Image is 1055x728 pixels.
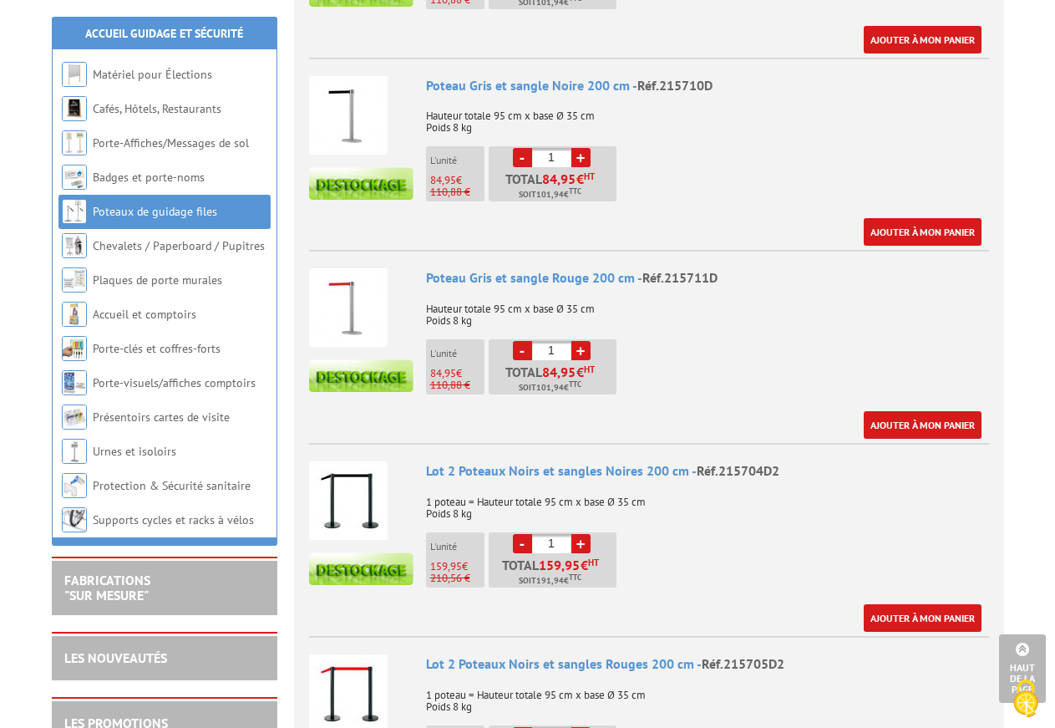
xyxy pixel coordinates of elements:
p: Total [493,558,616,588]
a: + [571,148,591,167]
span: 84,95 [430,173,456,187]
img: destockage [309,167,413,200]
a: Protection & Sécurité sanitaire [93,478,251,493]
img: Lot 2 Poteaux Noirs et sangles Noires 200 cm [309,461,388,540]
p: Total [493,365,616,395]
a: Haut de la page [999,634,1046,703]
p: 1 poteau = Hauteur totale 95 cm x base Ø 35 cm Poids 8 kg [426,485,989,520]
img: Poteau Gris et sangle Noire 200 cm [309,76,388,155]
a: LES NOUVEAUTÉS [64,649,167,666]
a: - [513,534,532,553]
p: 210,56 € [430,573,484,584]
sup: HT [584,364,595,375]
span: 101,94 [536,188,564,201]
sup: TTC [569,379,581,389]
a: Supports cycles et racks à vélos [93,512,254,527]
img: Cafés, Hôtels, Restaurants [62,96,87,121]
a: Accueil et comptoirs [93,307,196,322]
img: Porte-Affiches/Messages de sol [62,130,87,155]
a: Badges et porte-noms [93,170,205,185]
div: Lot 2 Poteaux Noirs et sangles Noires 200 cm - [426,461,989,481]
span: € [581,558,588,572]
a: Accueil Guidage et Sécurité [85,26,243,41]
span: € [576,172,584,186]
a: Chevalets / Paperboard / Pupitres [93,238,265,253]
a: Urnes et isoloirs [93,444,176,459]
p: 1 poteau = Hauteur totale 95 cm x base Ø 35 cm Poids 8 kg [426,678,989,713]
span: 84,95 [430,366,456,380]
span: 159,95 [430,559,462,573]
img: Supports cycles et racks à vélos [62,507,87,532]
span: 191,94 [536,574,564,588]
a: + [571,341,591,360]
img: Poteaux de guidage files [62,199,87,224]
a: Présentoirs cartes de visite [93,410,230,425]
img: destockage [309,552,413,585]
p: L'unité [430,155,484,166]
a: Cafés, Hôtels, Restaurants [93,101,221,116]
span: Soit € [519,188,581,201]
img: Chevalets / Paperboard / Pupitres [62,233,87,258]
a: + [571,534,591,553]
img: destockage [309,359,413,392]
img: Plaques de porte murales [62,267,87,293]
a: FABRICATIONS"Sur Mesure" [64,572,150,603]
p: L'unité [430,541,484,552]
p: Total [493,172,616,201]
img: Protection & Sécurité sanitaire [62,473,87,498]
div: Lot 2 Poteaux Noirs et sangles Rouges 200 cm - [426,654,989,674]
p: Hauteur totale 95 cm x base Ø 35 cm Poids 8 kg [426,99,989,134]
p: € [430,561,484,573]
span: 159,95 [539,558,581,572]
p: € [430,368,484,379]
span: Réf.215710D [637,77,713,94]
span: Réf.215705D2 [702,655,784,672]
sup: TTC [569,573,581,582]
p: L'unité [430,348,484,359]
img: Cookies (fenêtre modale) [1005,678,1047,720]
img: Porte-visuels/affiches comptoirs [62,370,87,395]
img: Badges et porte-noms [62,165,87,190]
img: Accueil et comptoirs [62,302,87,327]
div: Poteau Gris et sangle Noire 200 cm - [426,76,989,95]
img: Matériel pour Élections [62,62,87,87]
p: € [430,175,484,186]
img: Présentoirs cartes de visite [62,405,87,430]
a: Porte-visuels/affiches comptoirs [93,375,256,390]
a: Matériel pour Élections [93,67,212,82]
img: Poteau Gris et sangle Rouge 200 cm [309,268,388,347]
div: Poteau Gris et sangle Rouge 200 cm - [426,268,989,288]
sup: TTC [569,186,581,196]
img: Porte-clés et coffres-forts [62,336,87,361]
sup: HT [588,557,599,568]
a: Plaques de porte murales [93,272,222,288]
a: Porte-Affiches/Messages de sol [93,135,249,150]
span: Réf.215711D [642,269,718,286]
span: 84,95 [542,365,576,379]
a: Poteaux de guidage files [93,204,217,219]
sup: HT [584,171,595,182]
a: Ajouter à mon panier [864,604,981,632]
img: Urnes et isoloirs [62,439,87,464]
p: Hauteur totale 95 cm x base Ø 35 cm Poids 8 kg [426,292,989,327]
span: Soit € [519,381,581,395]
span: Réf.215704D2 [697,462,779,479]
a: - [513,341,532,360]
span: 101,94 [536,381,564,395]
span: 84,95 [542,172,576,186]
p: 110,88 € [430,186,484,198]
a: Ajouter à mon panier [864,26,981,53]
span: Soit € [519,574,581,588]
button: Cookies (fenêtre modale) [997,671,1055,728]
a: Porte-clés et coffres-forts [93,341,221,356]
a: - [513,148,532,167]
a: Ajouter à mon panier [864,411,981,439]
p: 110,88 € [430,379,484,391]
span: € [576,365,584,379]
a: Ajouter à mon panier [864,218,981,246]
